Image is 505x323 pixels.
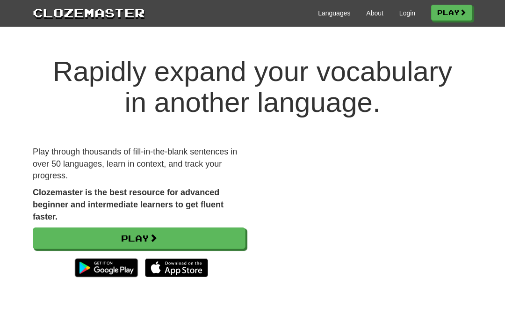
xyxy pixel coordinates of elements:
strong: Clozemaster is the best resource for advanced beginner and intermediate learners to get fluent fa... [33,188,224,221]
a: Play [33,228,245,249]
a: Play [431,5,472,21]
img: Download_on_the_App_Store_Badge_US-UK_135x40-25178aeef6eb6b83b96f5f2d004eda3bffbb37122de64afbaef7... [145,258,208,277]
p: Play through thousands of fill-in-the-blank sentences in over 50 languages, learn in context, and... [33,146,245,182]
a: About [366,8,383,18]
img: Get it on Google Play [70,254,143,282]
a: Languages [318,8,350,18]
a: Clozemaster [33,4,145,21]
a: Login [399,8,415,18]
